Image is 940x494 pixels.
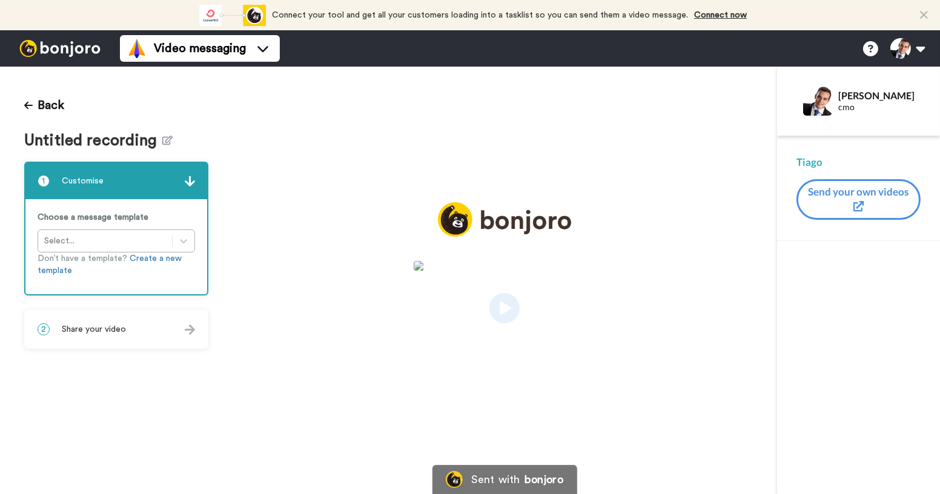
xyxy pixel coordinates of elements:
[24,91,64,120] button: Back
[272,11,688,19] span: Connect your tool and get all your customers loading into a tasklist so you can send them a video...
[838,90,920,101] div: [PERSON_NAME]
[414,261,595,271] img: 74884c66-7949-494a-8108-a2788cb1112e.jpg
[432,465,577,494] a: Bonjoro LogoSent withbonjoro
[471,474,520,485] div: Sent with
[154,40,246,57] span: Video messaging
[796,155,921,170] div: Tiago
[38,252,195,277] p: Don’t have a template?
[15,40,105,57] img: bj-logo-header-white.svg
[38,211,195,223] p: Choose a message template
[803,87,832,116] img: Profile Image
[438,202,571,237] img: logo_full.png
[199,5,266,26] div: animation
[796,179,921,220] button: Send your own videos
[38,254,182,275] a: Create a new template
[694,11,747,19] a: Connect now
[185,324,195,335] img: arrow.svg
[127,39,147,58] img: vm-color.svg
[185,176,195,186] img: arrow.svg
[446,471,463,488] img: Bonjoro Logo
[38,175,50,187] span: 1
[38,323,50,335] span: 2
[24,132,162,150] span: Untitled recording
[838,102,920,113] div: cmo
[525,474,563,485] div: bonjoro
[24,310,208,349] div: 2Share your video
[62,323,126,335] span: Share your video
[62,175,104,187] span: Customise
